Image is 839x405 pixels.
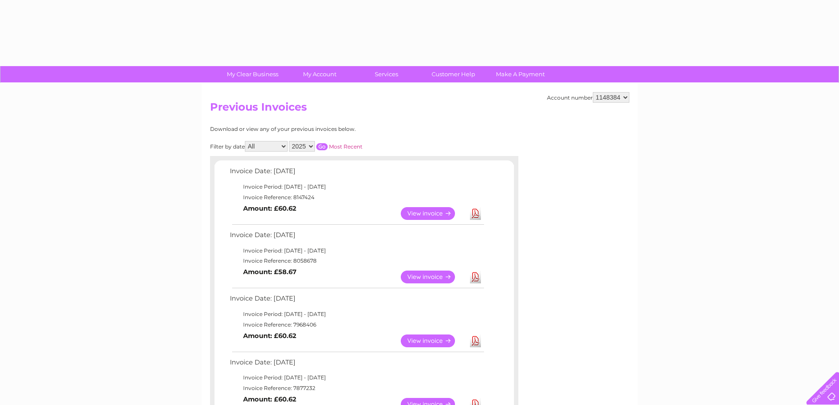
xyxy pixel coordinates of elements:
a: Download [470,334,481,347]
a: My Clear Business [216,66,289,82]
td: Invoice Date: [DATE] [228,165,485,182]
td: Invoice Period: [DATE] - [DATE] [228,372,485,383]
h2: Previous Invoices [210,101,629,118]
a: View [401,334,466,347]
div: Account number [547,92,629,103]
td: Invoice Period: [DATE] - [DATE] [228,245,485,256]
a: Download [470,271,481,283]
b: Amount: £60.62 [243,395,296,403]
td: Invoice Date: [DATE] [228,293,485,309]
a: View [401,207,466,220]
div: Filter by date [210,141,441,152]
td: Invoice Date: [DATE] [228,229,485,245]
b: Amount: £58.67 [243,268,296,276]
td: Invoice Reference: 8058678 [228,256,485,266]
td: Invoice Reference: 7877232 [228,383,485,394]
a: View [401,271,466,283]
a: Customer Help [417,66,490,82]
a: My Account [283,66,356,82]
td: Invoice Reference: 7968406 [228,320,485,330]
a: Download [470,207,481,220]
td: Invoice Reference: 8147424 [228,192,485,203]
b: Amount: £60.62 [243,204,296,212]
td: Invoice Date: [DATE] [228,357,485,373]
td: Invoice Period: [DATE] - [DATE] [228,182,485,192]
a: Make A Payment [484,66,557,82]
div: Download or view any of your previous invoices below. [210,126,441,132]
a: Services [350,66,423,82]
td: Invoice Period: [DATE] - [DATE] [228,309,485,320]
a: Most Recent [329,143,362,150]
b: Amount: £60.62 [243,332,296,340]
